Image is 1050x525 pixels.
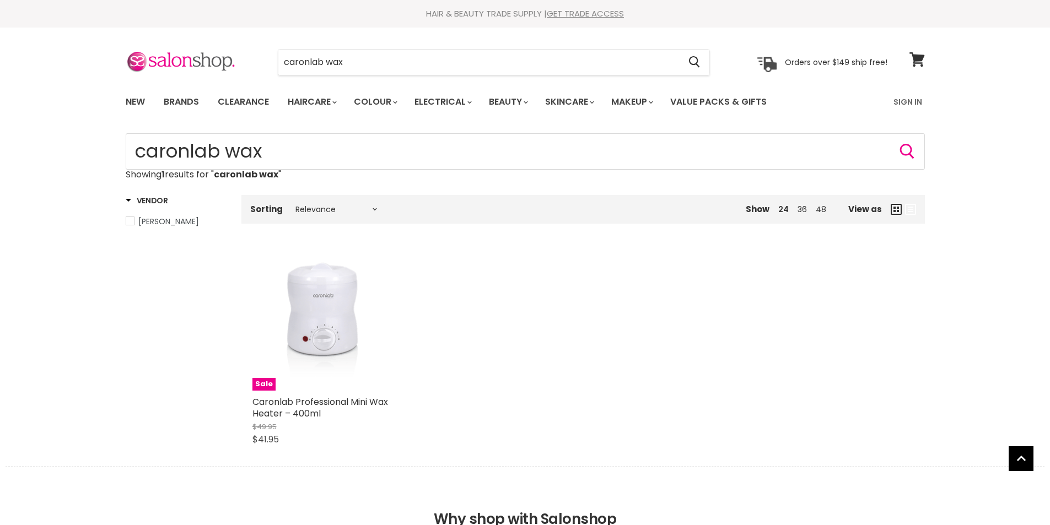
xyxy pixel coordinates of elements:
[537,90,601,113] a: Skincare
[252,378,276,391] span: Sale
[746,203,769,215] span: Show
[898,143,916,160] button: Search
[603,90,660,113] a: Makeup
[680,50,709,75] button: Search
[138,216,199,227] span: [PERSON_NAME]
[112,8,939,19] div: HAIR & BEAUTY TRADE SUPPLY |
[346,90,404,113] a: Colour
[547,8,624,19] a: GET TRADE ACCESS
[209,90,277,113] a: Clearance
[252,396,388,420] a: Caronlab Professional Mini Wax Heater – 400ml
[126,215,228,228] a: Caron
[126,170,925,180] p: Showing results for " "
[279,90,343,113] a: Haircare
[126,133,925,170] form: Product
[214,168,278,181] strong: caronlab wax
[481,90,535,113] a: Beauty
[155,90,207,113] a: Brands
[112,86,939,118] nav: Main
[126,133,925,170] input: Search
[252,250,393,391] a: Caronlab Professional Mini Wax Heater – 400mlSale
[161,168,165,181] strong: 1
[265,250,379,391] img: Caronlab Professional Mini Wax Heater – 400ml
[816,204,826,215] a: 48
[278,49,710,75] form: Product
[848,204,882,214] span: View as
[887,90,929,113] a: Sign In
[252,421,277,432] span: $49.95
[778,204,789,215] a: 24
[406,90,478,113] a: Electrical
[126,195,168,206] h3: Vendor
[798,204,807,215] a: 36
[278,50,680,75] input: Search
[117,86,831,118] ul: Main menu
[785,57,887,67] p: Orders over $149 ship free!
[662,90,775,113] a: Value Packs & Gifts
[117,90,153,113] a: New
[250,204,283,214] label: Sorting
[252,433,279,446] span: $41.95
